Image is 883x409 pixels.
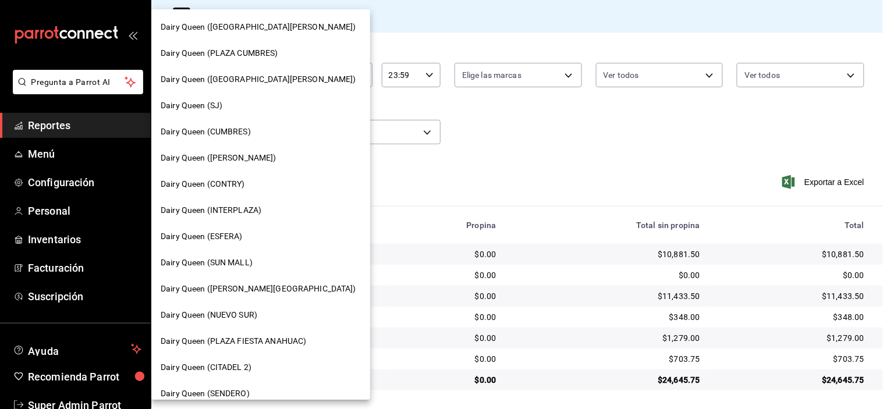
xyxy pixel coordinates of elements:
[161,204,261,216] span: Dairy Queen (INTERPLAZA)
[161,178,245,190] span: Dairy Queen (CONTRY)
[151,145,370,171] div: Dairy Queen ([PERSON_NAME])
[151,40,370,66] div: Dairy Queen (PLAZA CUMBRES)
[151,250,370,276] div: Dairy Queen (SUN MALL)
[161,152,276,164] span: Dairy Queen ([PERSON_NAME])
[161,47,278,59] span: Dairy Queen (PLAZA CUMBRES)
[161,335,306,347] span: Dairy Queen (PLAZA FIESTA ANAHUAC)
[151,380,370,407] div: Dairy Queen (SENDERO)
[161,230,243,243] span: Dairy Queen (ESFERA)
[161,21,356,33] span: Dairy Queen ([GEOGRAPHIC_DATA][PERSON_NAME])
[151,354,370,380] div: Dairy Queen (CITADEL 2)
[161,361,251,374] span: Dairy Queen (CITADEL 2)
[161,99,222,112] span: Dairy Queen (SJ)
[151,328,370,354] div: Dairy Queen (PLAZA FIESTA ANAHUAC)
[161,387,250,400] span: Dairy Queen (SENDERO)
[151,223,370,250] div: Dairy Queen (ESFERA)
[151,66,370,93] div: Dairy Queen ([GEOGRAPHIC_DATA][PERSON_NAME])
[151,171,370,197] div: Dairy Queen (CONTRY)
[161,283,356,295] span: Dairy Queen ([PERSON_NAME][GEOGRAPHIC_DATA])
[151,14,370,40] div: Dairy Queen ([GEOGRAPHIC_DATA][PERSON_NAME])
[151,119,370,145] div: Dairy Queen (CUMBRES)
[151,93,370,119] div: Dairy Queen (SJ)
[151,302,370,328] div: Dairy Queen (NUEVO SUR)
[161,257,253,269] span: Dairy Queen (SUN MALL)
[151,197,370,223] div: Dairy Queen (INTERPLAZA)
[161,309,257,321] span: Dairy Queen (NUEVO SUR)
[161,73,356,86] span: Dairy Queen ([GEOGRAPHIC_DATA][PERSON_NAME])
[161,126,251,138] span: Dairy Queen (CUMBRES)
[151,276,370,302] div: Dairy Queen ([PERSON_NAME][GEOGRAPHIC_DATA])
